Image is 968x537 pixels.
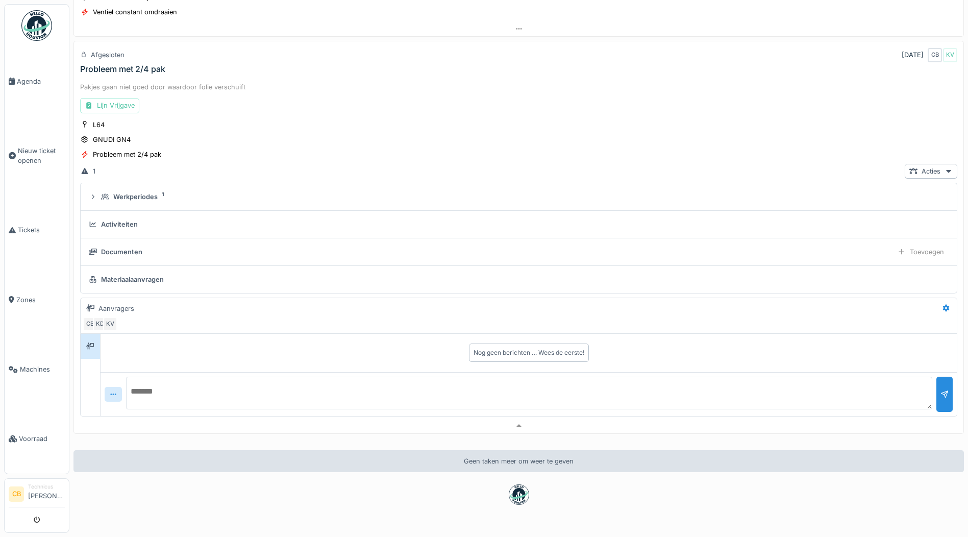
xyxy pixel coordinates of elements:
a: Voorraad [5,404,69,474]
span: Machines [20,364,65,374]
div: 1 [93,166,95,176]
a: Nieuw ticket openen [5,116,69,196]
a: Machines [5,335,69,404]
div: GNUDI GN4 [93,135,131,144]
li: CB [9,486,24,502]
div: Documenten [101,247,142,257]
a: CB Technicus[PERSON_NAME] [9,483,65,507]
div: Werkperiodes [113,192,158,202]
div: CB [83,317,97,331]
div: Toevoegen [893,245,949,259]
a: Tickets [5,196,69,265]
span: Zones [16,295,65,305]
summary: Materiaalaanvragen [85,270,953,289]
a: Agenda [5,46,69,116]
div: L64 [93,120,105,130]
div: Probleem met 2/4 pak [93,150,161,159]
span: Nieuw ticket openen [18,146,65,165]
div: CB [928,48,942,62]
div: Aanvragers [98,304,134,313]
div: Lijn Vrijgave [80,98,139,113]
img: badge-BVDL4wpA.svg [509,484,529,505]
div: Activiteiten [101,219,138,229]
span: Tickets [18,225,65,235]
div: KV [943,48,957,62]
summary: Activiteiten [85,215,953,234]
span: Agenda [17,77,65,86]
div: Acties [905,164,957,179]
div: Afgesloten [91,50,125,60]
div: Materiaalaanvragen [101,275,164,284]
span: Voorraad [19,434,65,444]
div: KV [103,317,117,331]
div: Ventiel constant omdraaien [93,7,177,17]
summary: Werkperiodes1 [85,187,953,206]
div: Technicus [28,483,65,491]
summary: DocumentenToevoegen [85,242,953,261]
div: Pakjes gaan niet goed door waardoor folie verschuift [80,82,957,92]
a: Zones [5,265,69,334]
div: [DATE] [902,50,924,60]
li: [PERSON_NAME] [28,483,65,505]
div: Geen taken meer om weer te geven [73,450,964,472]
div: KD [93,317,107,331]
div: Nog geen berichten … Wees de eerste! [474,348,584,357]
img: Badge_color-CXgf-gQk.svg [21,10,52,41]
div: Probleem met 2/4 pak [80,64,165,74]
